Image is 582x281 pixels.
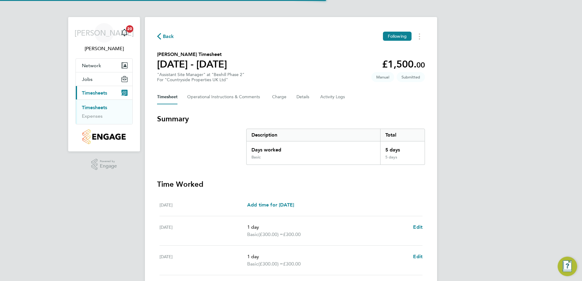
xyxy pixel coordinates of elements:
[160,201,247,209] div: [DATE]
[100,164,117,169] span: Engage
[157,51,227,58] h2: [PERSON_NAME] Timesheet
[157,90,177,104] button: Timesheet
[283,261,301,267] span: £300.00
[75,29,134,37] span: [PERSON_NAME]
[380,141,425,155] div: 5 days
[382,58,425,70] app-decimal: £1,500.
[157,58,227,70] h1: [DATE] - [DATE]
[160,253,247,268] div: [DATE]
[413,224,422,230] span: Edit
[75,129,133,144] a: Go to home page
[247,231,258,238] span: Basic
[82,113,103,119] a: Expenses
[247,224,408,231] p: 1 day
[247,129,380,141] div: Description
[397,72,425,82] span: This timesheet is Submitted.
[68,17,140,151] nav: Main navigation
[416,61,425,69] span: 00
[246,129,425,165] div: Summary
[100,159,117,164] span: Powered by
[258,261,283,267] span: (£300.00) =
[82,76,93,82] span: Jobs
[163,33,174,40] span: Back
[187,90,262,104] button: Operational Instructions & Comments
[157,77,244,82] div: For "Countryside Properties UK Ltd"
[160,224,247,238] div: [DATE]
[247,260,258,268] span: Basic
[82,90,107,96] span: Timesheets
[283,231,301,237] span: £300.00
[82,105,107,110] a: Timesheets
[82,129,125,144] img: countryside-properties-logo-retina.png
[380,129,425,141] div: Total
[247,141,380,155] div: Days worked
[82,63,101,68] span: Network
[157,114,425,124] h3: Summary
[126,25,133,33] span: 20
[251,155,261,160] div: Basic
[157,179,425,189] h3: Time Worked
[380,155,425,165] div: 5 days
[247,202,294,208] span: Add time for [DATE]
[75,45,133,52] span: John O'Neill
[247,253,408,260] p: 1 day
[320,90,346,104] button: Activity Logs
[157,72,244,82] div: "Assistant Site Manager" at "Bexhill Phase 2"
[414,32,425,41] button: Timesheets Menu
[258,231,283,237] span: (£300.00) =
[296,90,310,104] button: Details
[413,254,422,259] span: Edit
[371,72,394,82] span: This timesheet was manually created.
[388,33,407,39] span: Following
[272,90,287,104] button: Charge
[558,257,577,276] button: Engage Resource Center
[75,23,133,52] a: Go to account details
